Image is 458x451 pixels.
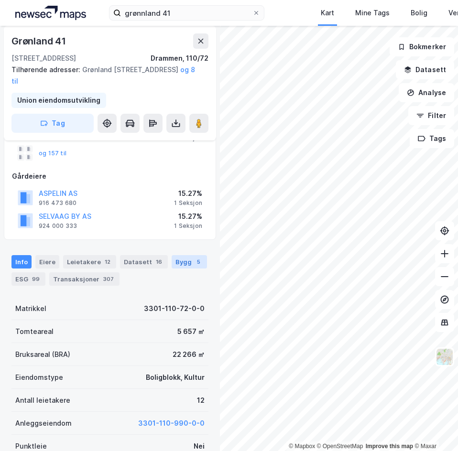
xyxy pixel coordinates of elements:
div: 12 [103,257,112,267]
iframe: Chat Widget [410,405,458,451]
div: 1 Seksjon [174,199,202,207]
div: Mine Tags [355,7,390,19]
div: Eiere [35,255,59,268]
div: 15.27% [174,188,202,199]
div: 12 [197,395,205,406]
button: 3301-110-990-0-0 [138,418,205,429]
div: Transaksjoner [49,272,120,286]
div: 916 473 680 [39,199,76,207]
div: Tomteareal [15,326,54,337]
div: 16 [154,257,164,267]
div: Bygg [172,255,207,268]
div: Grønland 41 [11,33,68,49]
div: 22 266 ㎡ [173,349,205,360]
button: Filter [408,106,454,125]
div: 3301-110-72-0-0 [144,303,205,314]
button: Tags [410,129,454,148]
div: Union eiendomsutvikling [17,95,100,106]
div: Antall leietakere [15,395,70,406]
div: 307 [101,274,116,284]
div: Boligblokk, Kultur [146,372,205,383]
a: OpenStreetMap [317,443,363,450]
div: Leietakere [63,255,116,268]
button: Datasett [396,60,454,79]
a: Improve this map [366,443,413,450]
div: Datasett [120,255,168,268]
img: logo.a4113a55bc3d86da70a041830d287a7e.svg [15,6,86,20]
div: 924 000 333 [39,222,77,230]
div: Kontrollprogram for chat [410,405,458,451]
div: 15.27% [174,211,202,222]
div: Info [11,255,32,268]
div: [STREET_ADDRESS] [11,53,76,64]
div: Grønland [STREET_ADDRESS] [11,64,201,87]
div: Matrikkel [15,303,46,314]
div: Drammen, 110/72 [151,53,208,64]
div: Bruksareal (BRA) [15,349,70,360]
button: Tag [11,114,94,133]
span: Tilhørende adresser: [11,65,82,74]
div: Anleggseiendom [15,418,72,429]
input: Søk på adresse, matrikkel, gårdeiere, leietakere eller personer [121,6,252,20]
div: 1 Seksjon [174,222,202,230]
button: Analyse [399,83,454,102]
div: Gårdeiere [12,171,208,182]
a: Mapbox [289,443,315,450]
div: 5 657 ㎡ [177,326,205,337]
div: 99 [30,274,42,284]
button: Bokmerker [390,37,454,56]
div: ESG [11,272,45,286]
div: Kart [321,7,334,19]
div: Bolig [411,7,427,19]
img: Z [436,348,454,366]
div: Eiendomstype [15,372,63,383]
div: 5 [194,257,203,267]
